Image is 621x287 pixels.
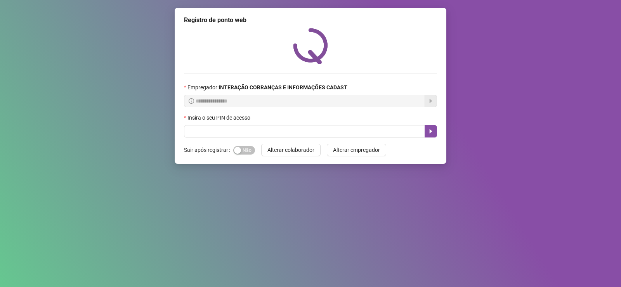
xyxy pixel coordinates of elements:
span: info-circle [189,98,194,104]
img: QRPoint [293,28,328,64]
span: caret-right [428,128,434,134]
button: Alterar colaborador [261,144,321,156]
span: Empregador : [187,83,347,92]
span: Alterar colaborador [267,146,314,154]
button: Alterar empregador [327,144,386,156]
label: Sair após registrar [184,144,233,156]
span: Alterar empregador [333,146,380,154]
label: Insira o seu PIN de acesso [184,113,255,122]
strong: INTERAÇÃO COBRANÇAS E INFORMAÇÕES CADAST [219,84,347,90]
div: Registro de ponto web [184,16,437,25]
